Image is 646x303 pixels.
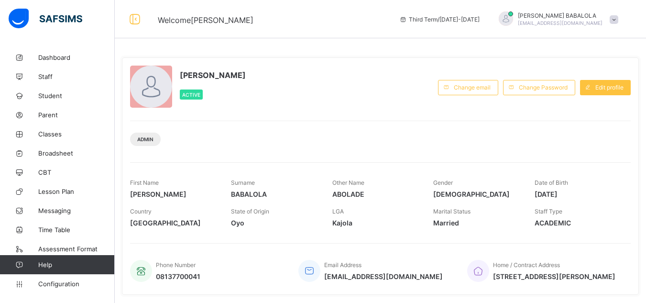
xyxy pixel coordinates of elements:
span: LGA [332,208,344,215]
span: ACADEMIC [535,219,621,227]
span: Lesson Plan [38,188,115,195]
span: Dashboard [38,54,115,61]
span: Home / Contract Address [493,261,560,269]
span: First Name [130,179,159,186]
span: Parent [38,111,115,119]
span: Oyo [231,219,318,227]
span: Email Address [324,261,361,269]
span: [PERSON_NAME] BABALOLA [518,12,602,19]
span: session/term information [399,16,480,23]
span: [GEOGRAPHIC_DATA] [130,219,217,227]
span: [STREET_ADDRESS][PERSON_NAME] [493,272,615,281]
span: Broadsheet [38,149,115,157]
span: Admin [137,136,153,142]
span: Married [433,219,520,227]
span: [DATE] [535,190,621,198]
span: Welcome [PERSON_NAME] [158,15,253,25]
span: Edit profile [595,84,624,91]
span: 08137700041 [156,272,200,281]
span: Help [38,261,114,269]
span: [DEMOGRAPHIC_DATA] [433,190,520,198]
span: Active [182,92,200,98]
span: Student [38,92,115,100]
span: Staff Type [535,208,562,215]
span: Marital Status [433,208,471,215]
span: Country [130,208,152,215]
span: [EMAIL_ADDRESS][DOMAIN_NAME] [324,272,443,281]
span: Date of Birth [535,179,568,186]
span: Change Password [519,84,568,91]
span: Phone Number [156,261,196,269]
span: Surname [231,179,255,186]
span: Staff [38,73,115,80]
span: [EMAIL_ADDRESS][DOMAIN_NAME] [518,20,602,26]
span: Change email [454,84,491,91]
span: [PERSON_NAME] [130,190,217,198]
span: Assessment Format [38,245,115,253]
span: [PERSON_NAME] [180,70,246,80]
span: ABOLADE [332,190,419,198]
div: DANIELBABALOLA [489,11,623,27]
img: safsims [9,9,82,29]
span: Messaging [38,207,115,214]
span: BABALOLA [231,190,318,198]
span: Time Table [38,226,115,234]
span: CBT [38,168,115,176]
span: Classes [38,130,115,138]
span: Gender [433,179,453,186]
span: Configuration [38,280,114,288]
span: Other Name [332,179,364,186]
span: Kajola [332,219,419,227]
span: State of Origin [231,208,269,215]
